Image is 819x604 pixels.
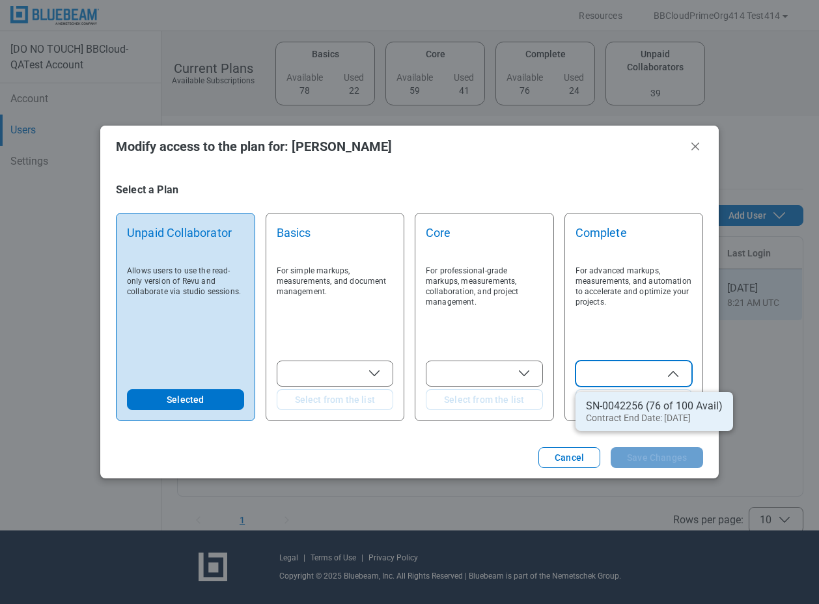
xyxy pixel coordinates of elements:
[116,139,682,154] h2: Modify access to the plan for: [PERSON_NAME]
[538,447,600,468] button: Cancel
[426,260,543,350] div: For professional-grade markups, measurements, collaboration, and project management.
[576,260,693,350] div: For advanced markups, measurements, and automation to accelerate and optimize your projects.
[611,447,703,468] button: Save Changes
[576,224,693,260] div: Complete
[277,389,394,410] button: Select from the list
[127,260,244,389] div: Allows users to use the read-only version of Revu and collaborate via studio sessions.
[576,389,693,410] button: Select from the list
[586,411,691,424] span: Contract End Date: [DATE]
[277,260,394,350] div: For simple markups, measurements, and document management.
[127,224,244,260] div: Unpaid Collaborator
[277,224,394,260] div: Basics
[426,389,543,410] button: Select from the list
[586,398,723,414] span: SN-0042256 (76 of 100 Avail)
[116,183,468,197] h2: Select a Plan
[687,139,703,154] button: Close
[426,224,543,260] div: Core
[127,389,244,410] button: Selected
